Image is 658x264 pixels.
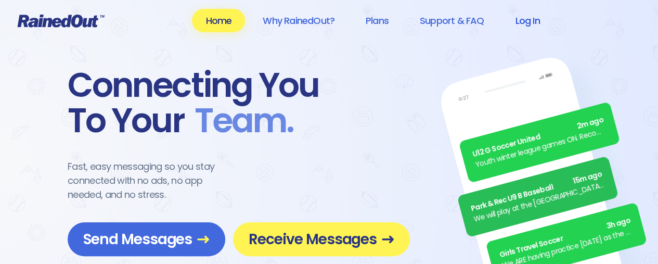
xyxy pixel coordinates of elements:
[192,9,245,32] a: Home
[470,169,603,215] div: Park & Rec U9 B Baseball
[501,9,553,32] a: Log In
[184,103,293,139] span: Team .
[474,125,608,171] div: Youth winter league games ON. Recommend running shoes/sneakers for players as option for footwear.
[68,222,225,256] a: Send Messages
[498,215,632,261] div: Girls Travel Soccer
[576,115,605,132] span: 2m ago
[249,9,348,32] a: Why RainedOut?
[572,169,603,187] span: 15m ago
[605,215,631,232] span: 3h ago
[471,115,605,160] div: U12 G Soccer United
[249,230,394,248] span: Receive Messages
[406,9,497,32] a: Support & FAQ
[68,159,234,202] div: Fast, easy messaging so you stay connected with no ads, no app needed, and no stress.
[472,179,606,225] div: We will play at the [GEOGRAPHIC_DATA]. Wear white, be at the field by 5pm.
[68,68,410,139] div: Connecting You To Your
[83,230,210,248] span: Send Messages
[233,222,410,256] a: Receive Messages
[352,9,402,32] a: Plans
